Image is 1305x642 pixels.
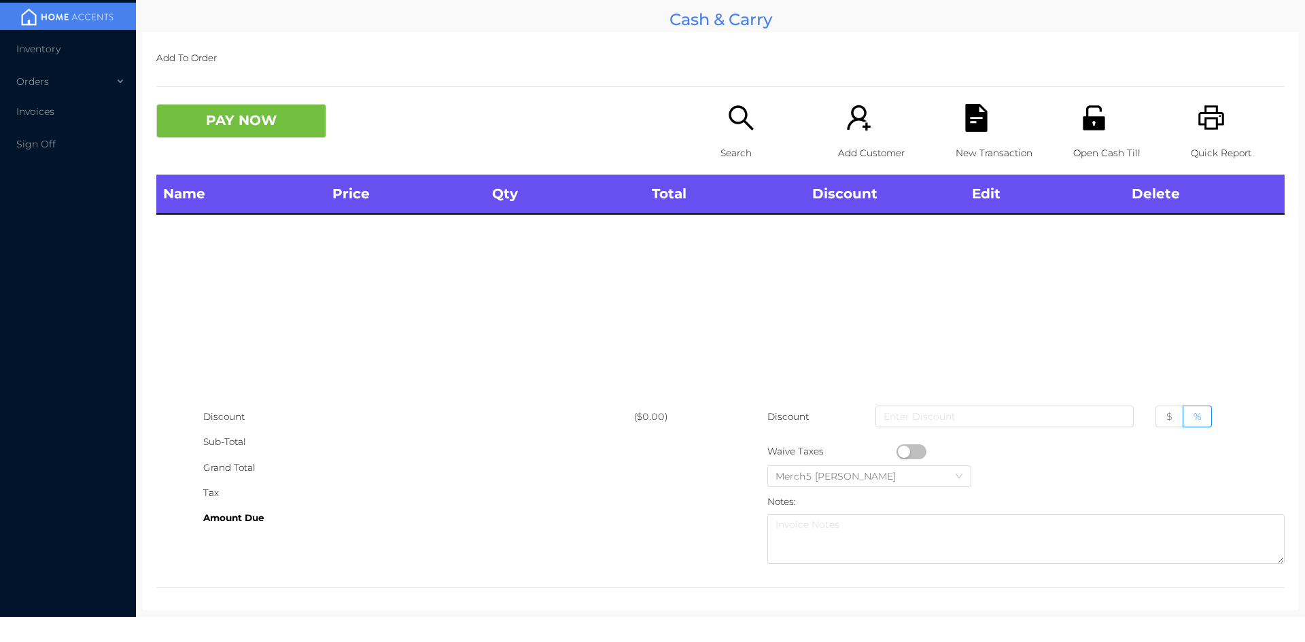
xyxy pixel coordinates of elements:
[16,7,118,27] img: mainBanner
[203,455,634,480] div: Grand Total
[805,175,965,214] th: Discount
[875,406,1134,427] input: Enter Discount
[965,175,1125,214] th: Edit
[203,480,634,505] div: Tax
[955,472,963,482] i: icon: down
[16,138,56,150] span: Sign Off
[16,105,54,118] span: Invoices
[1073,141,1167,166] p: Open Cash Till
[485,175,645,214] th: Qty
[962,104,990,132] i: icon: file-text
[1191,141,1285,166] p: Quick Report
[1166,410,1172,423] span: $
[1080,104,1108,132] i: icon: unlock
[156,104,326,138] button: PAY NOW
[720,141,814,166] p: Search
[776,466,909,486] div: Merch5 Lawrence
[1125,175,1285,214] th: Delete
[727,104,755,132] i: icon: search
[156,175,326,214] th: Name
[156,46,1285,71] p: Add To Order
[767,496,796,507] label: Notes:
[634,404,720,429] div: ($0.00)
[845,104,873,132] i: icon: user-add
[1194,410,1201,423] span: %
[143,7,1298,32] div: Cash & Carry
[203,404,634,429] div: Discount
[203,429,634,454] div: Sub-Total
[326,175,485,214] th: Price
[1198,104,1225,132] i: icon: printer
[767,439,897,464] div: Waive Taxes
[767,404,810,429] p: Discount
[645,175,805,214] th: Total
[16,43,60,55] span: Inventory
[838,141,932,166] p: Add Customer
[956,141,1049,166] p: New Transaction
[203,505,634,531] div: Amount Due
